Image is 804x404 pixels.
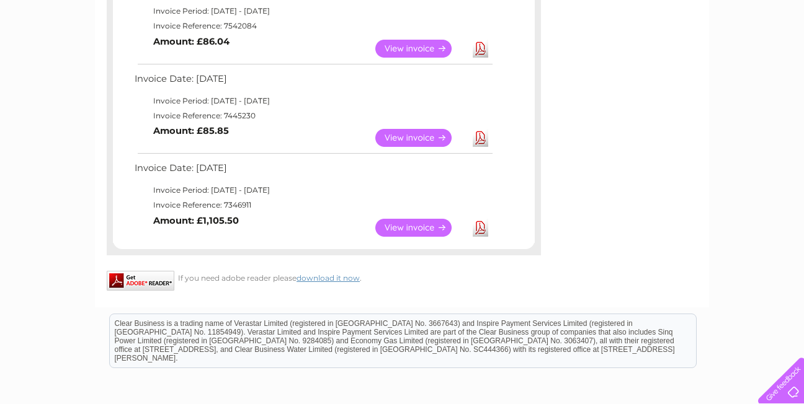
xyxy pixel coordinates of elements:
[473,40,488,58] a: Download
[132,160,494,183] td: Invoice Date: [DATE]
[570,6,656,22] a: 0333 014 3131
[375,40,467,58] a: View
[473,219,488,237] a: Download
[28,32,91,70] img: logo.png
[651,53,689,62] a: Telecoms
[763,53,792,62] a: Log out
[132,19,494,33] td: Invoice Reference: 7542084
[153,36,230,47] b: Amount: £86.04
[132,183,494,198] td: Invoice Period: [DATE] - [DATE]
[375,219,467,237] a: View
[297,273,360,283] a: download it now
[132,71,494,94] td: Invoice Date: [DATE]
[153,125,229,136] b: Amount: £85.85
[721,53,752,62] a: Contact
[153,215,239,226] b: Amount: £1,105.50
[132,4,494,19] td: Invoice Period: [DATE] - [DATE]
[132,94,494,108] td: Invoice Period: [DATE] - [DATE]
[586,53,609,62] a: Water
[132,108,494,123] td: Invoice Reference: 7445230
[132,198,494,213] td: Invoice Reference: 7346911
[617,53,644,62] a: Energy
[110,7,696,60] div: Clear Business is a trading name of Verastar Limited (registered in [GEOGRAPHIC_DATA] No. 3667643...
[473,129,488,147] a: Download
[107,271,541,283] div: If you need adobe reader please .
[375,129,467,147] a: View
[696,53,714,62] a: Blog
